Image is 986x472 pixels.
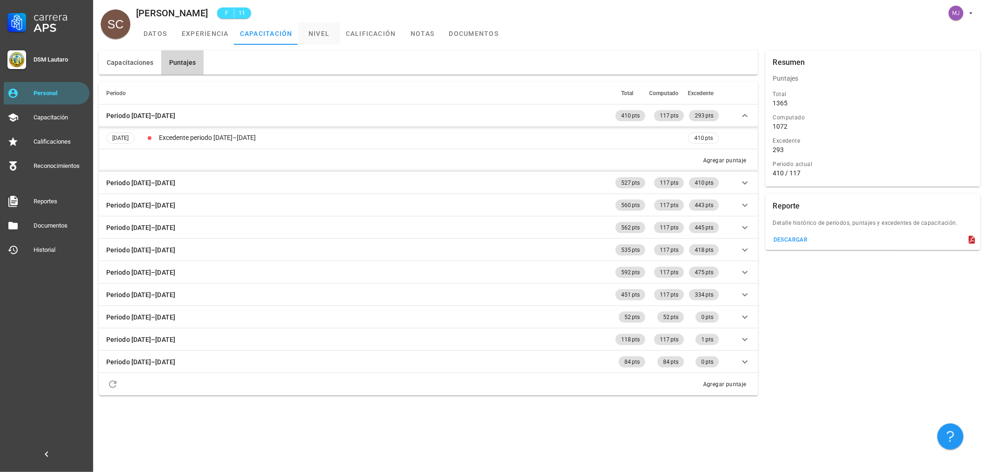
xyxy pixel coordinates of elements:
div: Reporte [773,194,800,218]
div: Reconocimientos [34,162,86,170]
div: Periodo [DATE]–[DATE] [106,178,175,188]
div: Periodo [DATE]–[DATE] [106,200,175,210]
a: Reportes [4,190,89,213]
div: 410 / 117 [773,169,973,177]
a: capacitación [234,22,298,45]
span: 117 pts [660,244,678,256]
span: 0 pts [701,312,713,323]
a: notas [402,22,444,45]
span: [DATE] [112,133,129,143]
div: Calificaciones [34,138,86,146]
span: 11 [238,8,246,18]
div: Periodo [DATE]–[DATE] [106,290,175,300]
span: 117 pts [660,110,678,121]
div: Computado [773,113,973,122]
div: Puntajes [766,67,980,90]
div: Agregar puntaje [703,380,746,389]
div: Periodo [DATE]–[DATE] [106,334,175,345]
div: Excedente [773,136,973,146]
div: Carrera [34,11,86,22]
span: F [223,8,230,18]
span: Computado [649,90,678,97]
td: Excedente periodo [DATE]–[DATE] [157,127,686,149]
a: documentos [444,22,505,45]
div: Resumen [773,50,805,75]
span: 592 pts [621,267,640,278]
span: 445 pts [695,222,713,233]
span: 560 pts [621,200,640,211]
div: Periodo [DATE]–[DATE] [106,222,175,233]
span: 535 pts [621,244,640,256]
span: 293 pts [695,110,713,121]
span: 117 pts [660,267,678,278]
span: Excedente [688,90,713,97]
span: 117 pts [660,177,678,188]
span: Periodo [106,90,126,97]
button: Puntajes [161,50,204,75]
div: Agregar puntaje [703,156,746,165]
div: descargar [773,236,808,243]
span: 84 pts [663,356,678,368]
span: Total [621,90,633,97]
span: 84 pts [624,356,640,368]
span: 0 pts [701,356,713,368]
a: calificación [340,22,402,45]
div: Periodo [DATE]–[DATE] [106,245,175,255]
span: 1 pts [701,334,713,345]
div: Periodo [DATE]–[DATE] [106,357,175,367]
span: SC [108,9,124,39]
a: Calificaciones [4,131,89,153]
a: experiencia [176,22,234,45]
span: 52 pts [663,312,678,323]
div: Periodo [DATE]–[DATE] [106,312,175,322]
div: Reportes [34,198,86,205]
div: Periodo [DATE]–[DATE] [106,267,175,278]
div: 1365 [773,99,788,107]
div: Detalle histórico de periodos, puntajes y excedentes de capacitación. [766,218,980,233]
a: nivel [298,22,340,45]
button: Capacitaciones [99,50,161,75]
span: Capacitaciones [106,59,154,66]
span: 117 pts [660,334,678,345]
span: 117 pts [660,289,678,300]
span: 475 pts [695,267,713,278]
th: Excedente [686,82,721,104]
span: 117 pts [660,200,678,211]
div: avatar [101,9,130,39]
div: Total [773,90,973,99]
span: 562 pts [621,222,640,233]
span: 527 pts [621,177,640,188]
span: 410 pts [621,110,640,121]
a: Documentos [4,215,89,237]
div: Documentos [34,222,86,229]
div: Personal [34,90,86,97]
th: Periodo [99,82,614,104]
div: avatar [949,6,964,21]
div: 1072 [773,122,788,131]
button: descargar [769,233,812,246]
span: 418 pts [695,244,713,256]
span: Puntajes [169,59,196,66]
button: Agregar puntaje [698,156,751,165]
div: Capacitación [34,114,86,121]
button: Agregar puntaje [698,380,751,389]
div: 293 [773,146,784,154]
th: Total [614,82,647,104]
div: Periodo [DATE]–[DATE] [106,111,175,121]
span: 451 pts [621,289,640,300]
div: [PERSON_NAME] [136,8,208,18]
a: Reconocimientos [4,155,89,177]
a: Capacitación [4,106,89,129]
a: Personal [4,82,89,104]
div: DSM Lautaro [34,56,86,63]
th: Computado [647,82,686,104]
span: 117 pts [660,222,678,233]
div: Historial [34,246,86,254]
span: 118 pts [621,334,640,345]
span: 52 pts [624,312,640,323]
a: Historial [4,239,89,261]
div: APS [34,22,86,34]
span: 410 pts [695,177,713,188]
a: datos [134,22,176,45]
span: 410 pts [694,133,713,143]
